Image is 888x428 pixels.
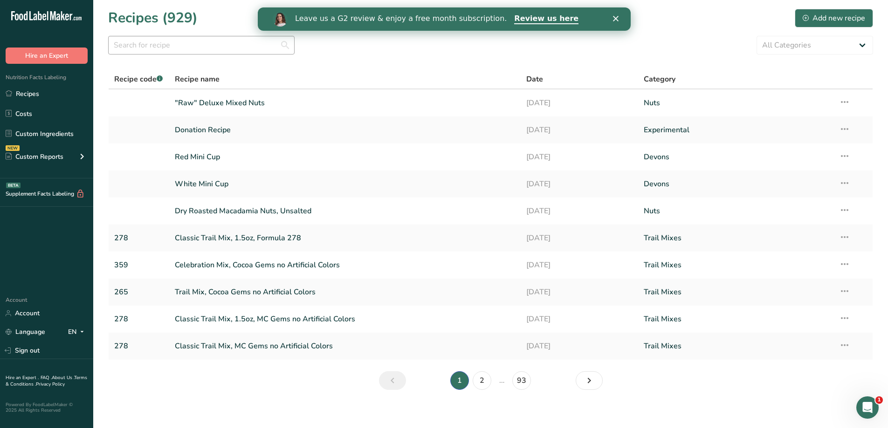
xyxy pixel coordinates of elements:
span: Date [526,74,543,85]
a: 278 [114,336,164,356]
a: Hire an Expert . [6,374,39,381]
a: Trail Mixes [644,282,828,302]
div: BETA [6,183,21,188]
div: NEW [6,145,20,151]
a: [DATE] [526,174,633,194]
a: Privacy Policy [36,381,65,387]
a: Page 93. [512,371,531,390]
div: EN [68,326,88,338]
a: [DATE] [526,228,633,248]
a: [DATE] [526,93,633,113]
a: Trail Mixes [644,228,828,248]
a: 265 [114,282,164,302]
a: [DATE] [526,201,633,221]
a: [DATE] [526,147,633,167]
a: Donation Recipe [175,120,516,140]
a: [DATE] [526,309,633,329]
div: Custom Reports [6,152,63,162]
a: FAQ . [41,374,52,381]
a: Trail Mix, Cocoa Gems no Artificial Colors [175,282,516,302]
input: Search for recipe [108,36,295,54]
a: 278 [114,309,164,329]
a: Previous page [379,371,406,390]
a: Next page [576,371,603,390]
a: Trail Mixes [644,309,828,329]
a: Nuts [644,93,828,113]
a: Celebration Mix, Cocoa Gems no Artificial Colors [175,255,516,275]
a: Red Mini Cup [175,147,516,167]
a: Classic Trail Mix, 1.5oz, Formula 278 [175,228,516,248]
span: Recipe code [114,74,163,84]
div: Close [355,8,365,14]
div: Powered By FoodLabelMaker © 2025 All Rights Reserved [6,402,88,413]
div: Add new recipe [803,13,865,24]
a: About Us . [52,374,74,381]
a: Devons [644,147,828,167]
a: Trail Mixes [644,336,828,356]
a: Classic Trail Mix, MC Gems no Artificial Colors [175,336,516,356]
a: Language [6,324,45,340]
a: Devons [644,174,828,194]
button: Add new recipe [795,9,873,27]
iframe: Intercom live chat [856,396,879,419]
a: [DATE] [526,255,633,275]
a: Classic Trail Mix, 1.5oz, MC Gems no Artificial Colors [175,309,516,329]
a: Terms & Conditions . [6,374,87,387]
a: Page 2. [473,371,491,390]
a: [DATE] [526,336,633,356]
a: [DATE] [526,120,633,140]
iframe: Intercom live chat banner [258,7,631,31]
a: 278 [114,228,164,248]
span: Recipe name [175,74,220,85]
a: Nuts [644,201,828,221]
a: White Mini Cup [175,174,516,194]
a: [DATE] [526,282,633,302]
a: 359 [114,255,164,275]
a: Trail Mixes [644,255,828,275]
button: Hire an Expert [6,48,88,64]
a: Experimental [644,120,828,140]
span: 1 [875,396,883,404]
h1: Recipes (929) [108,7,198,28]
a: "Raw" Deluxe Mixed Nuts [175,93,516,113]
span: Category [644,74,675,85]
a: Dry Roasted Macadamia Nuts, Unsalted [175,201,516,221]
